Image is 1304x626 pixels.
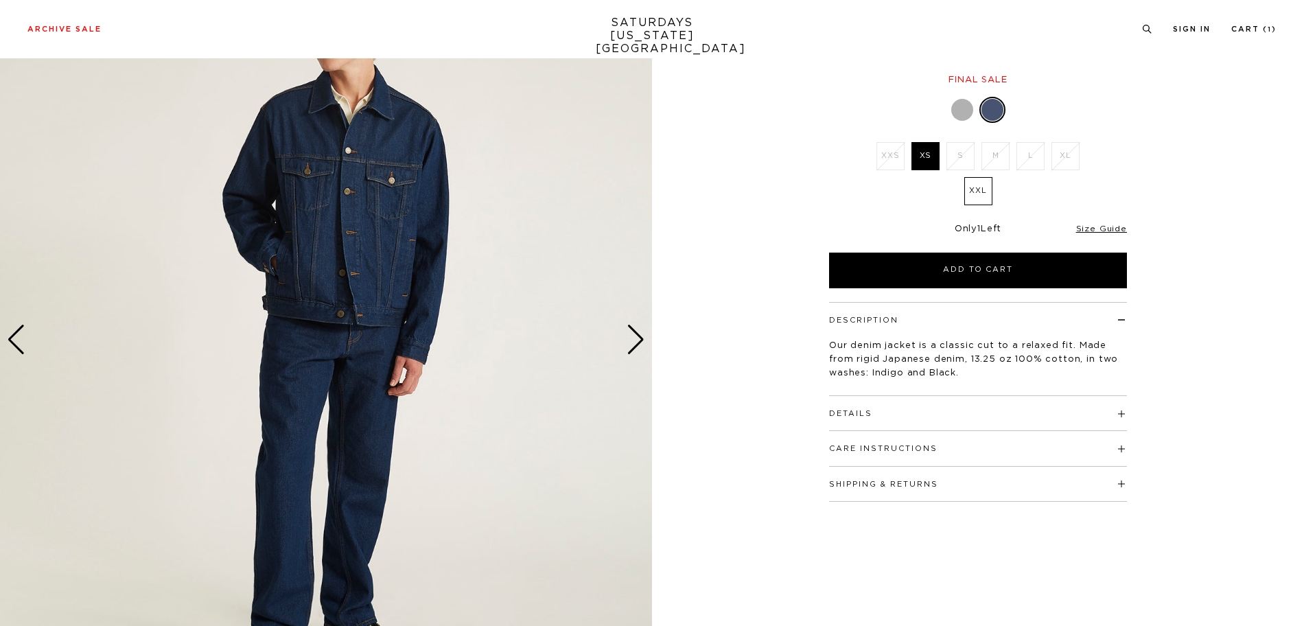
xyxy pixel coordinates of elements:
a: SATURDAYS[US_STATE][GEOGRAPHIC_DATA] [596,16,709,56]
div: Previous slide [7,325,25,355]
button: Description [829,316,898,324]
a: Cart (1) [1231,25,1277,33]
label: XXL [964,177,992,205]
div: Only Left [829,224,1127,235]
div: Next slide [627,325,645,355]
a: Sign In [1173,25,1211,33]
span: 1 [977,224,981,233]
button: Details [829,410,872,417]
button: Care Instructions [829,445,938,452]
button: Shipping & Returns [829,480,938,488]
small: 1 [1268,27,1272,33]
button: Add to Cart [829,253,1127,288]
a: Archive Sale [27,25,102,33]
p: Our denim jacket is a classic cut to a relaxed fit. Made from rigid Japanese denim, 13.25 oz 100%... [829,339,1127,380]
div: Final sale [827,74,1129,86]
label: XS [911,142,940,170]
a: Size Guide [1076,224,1127,233]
